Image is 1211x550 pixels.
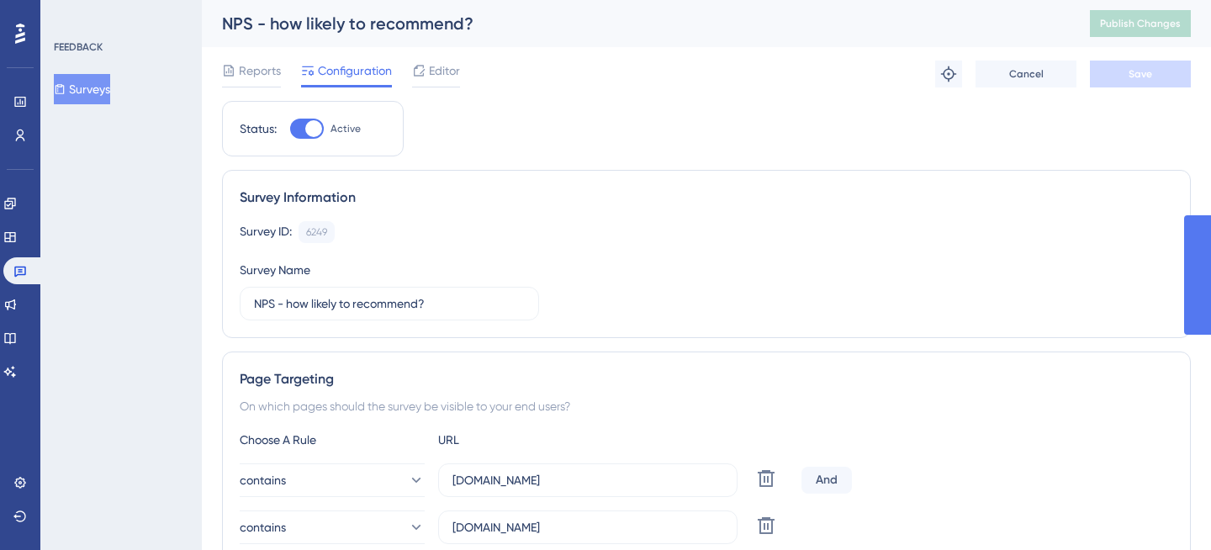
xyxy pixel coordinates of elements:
span: Cancel [1009,67,1044,81]
button: contains [240,463,425,497]
button: Publish Changes [1090,10,1191,37]
div: NPS - how likely to recommend? [222,12,1048,35]
span: contains [240,470,286,490]
div: On which pages should the survey be visible to your end users? [240,396,1173,416]
span: Configuration [318,61,392,81]
span: contains [240,517,286,537]
div: Choose A Rule [240,430,425,450]
button: Surveys [54,74,110,104]
div: 6249 [306,225,327,239]
button: Cancel [976,61,1076,87]
input: yourwebsite.com/path [452,471,723,489]
div: URL [438,430,623,450]
div: Survey Information [240,188,1173,208]
div: Survey ID: [240,221,292,243]
div: Page Targeting [240,369,1173,389]
iframe: UserGuiding AI Assistant Launcher [1140,484,1191,534]
span: Editor [429,61,460,81]
div: FEEDBACK [54,40,103,54]
input: yourwebsite.com/path [452,518,723,537]
div: And [801,467,852,494]
div: Survey Name [240,260,310,280]
button: Save [1090,61,1191,87]
span: Publish Changes [1100,17,1181,30]
button: contains [240,510,425,544]
span: Save [1129,67,1152,81]
div: Status: [240,119,277,139]
span: Reports [239,61,281,81]
input: Type your Survey name [254,294,525,313]
span: Active [331,122,361,135]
